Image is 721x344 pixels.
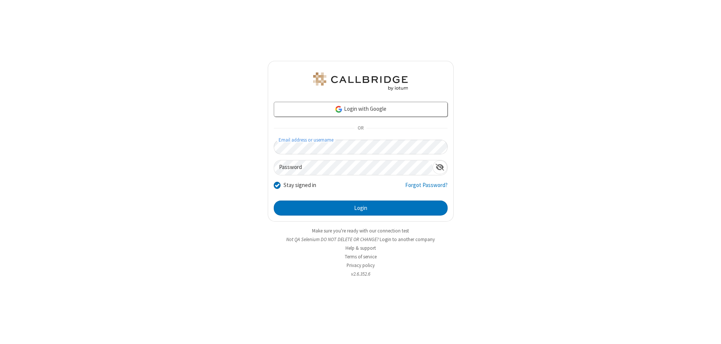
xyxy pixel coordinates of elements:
a: Forgot Password? [405,181,448,195]
a: Help & support [345,245,376,251]
input: Email address or username [274,140,448,154]
button: Login [274,201,448,216]
img: QA Selenium DO NOT DELETE OR CHANGE [312,72,409,91]
li: v2.6.352.6 [268,270,454,278]
img: google-icon.png [335,105,343,113]
label: Stay signed in [284,181,316,190]
a: Terms of service [345,253,377,260]
span: OR [354,123,367,134]
a: Make sure you're ready with our connection test [312,228,409,234]
input: Password [274,160,433,175]
li: Not QA Selenium DO NOT DELETE OR CHANGE? [268,236,454,243]
a: Login with Google [274,102,448,117]
a: Privacy policy [347,262,375,269]
button: Login to another company [380,236,435,243]
div: Show password [433,160,447,174]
